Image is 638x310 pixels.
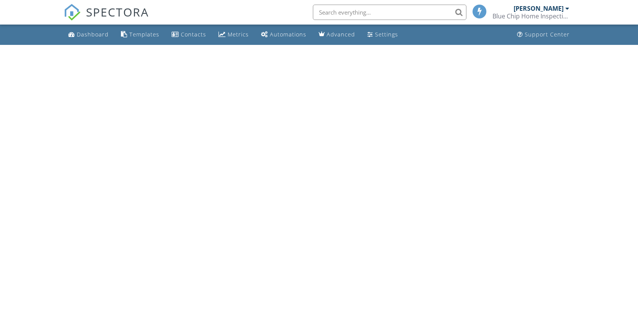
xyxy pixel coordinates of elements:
[215,28,252,42] a: Metrics
[228,31,249,38] div: Metrics
[64,10,149,26] a: SPECTORA
[327,31,355,38] div: Advanced
[181,31,206,38] div: Contacts
[493,12,569,20] div: Blue Chip Home Inspections, LLC
[313,5,466,20] input: Search everything...
[64,4,81,21] img: The Best Home Inspection Software - Spectora
[86,4,149,20] span: SPECTORA
[65,28,112,42] a: Dashboard
[169,28,209,42] a: Contacts
[375,31,398,38] div: Settings
[514,5,564,12] div: [PERSON_NAME]
[316,28,358,42] a: Advanced
[258,28,309,42] a: Automations (Basic)
[514,28,573,42] a: Support Center
[364,28,401,42] a: Settings
[525,31,570,38] div: Support Center
[77,31,109,38] div: Dashboard
[118,28,162,42] a: Templates
[270,31,306,38] div: Automations
[129,31,159,38] div: Templates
